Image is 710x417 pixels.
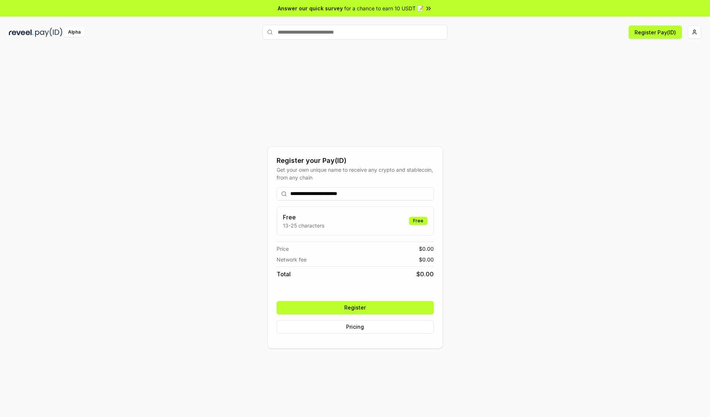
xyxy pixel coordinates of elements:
[283,213,324,222] h3: Free
[409,217,427,225] div: Free
[277,301,434,314] button: Register
[64,28,85,37] div: Alpha
[419,245,434,253] span: $ 0.00
[419,256,434,263] span: $ 0.00
[416,270,434,278] span: $ 0.00
[283,222,324,229] p: 13-25 characters
[277,155,434,166] div: Register your Pay(ID)
[278,4,343,12] span: Answer our quick survey
[629,25,682,39] button: Register Pay(ID)
[35,28,62,37] img: pay_id
[344,4,423,12] span: for a chance to earn 10 USDT 📝
[277,320,434,334] button: Pricing
[277,256,307,263] span: Network fee
[277,166,434,181] div: Get your own unique name to receive any crypto and stablecoin, from any chain
[277,245,289,253] span: Price
[277,270,291,278] span: Total
[9,28,34,37] img: reveel_dark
